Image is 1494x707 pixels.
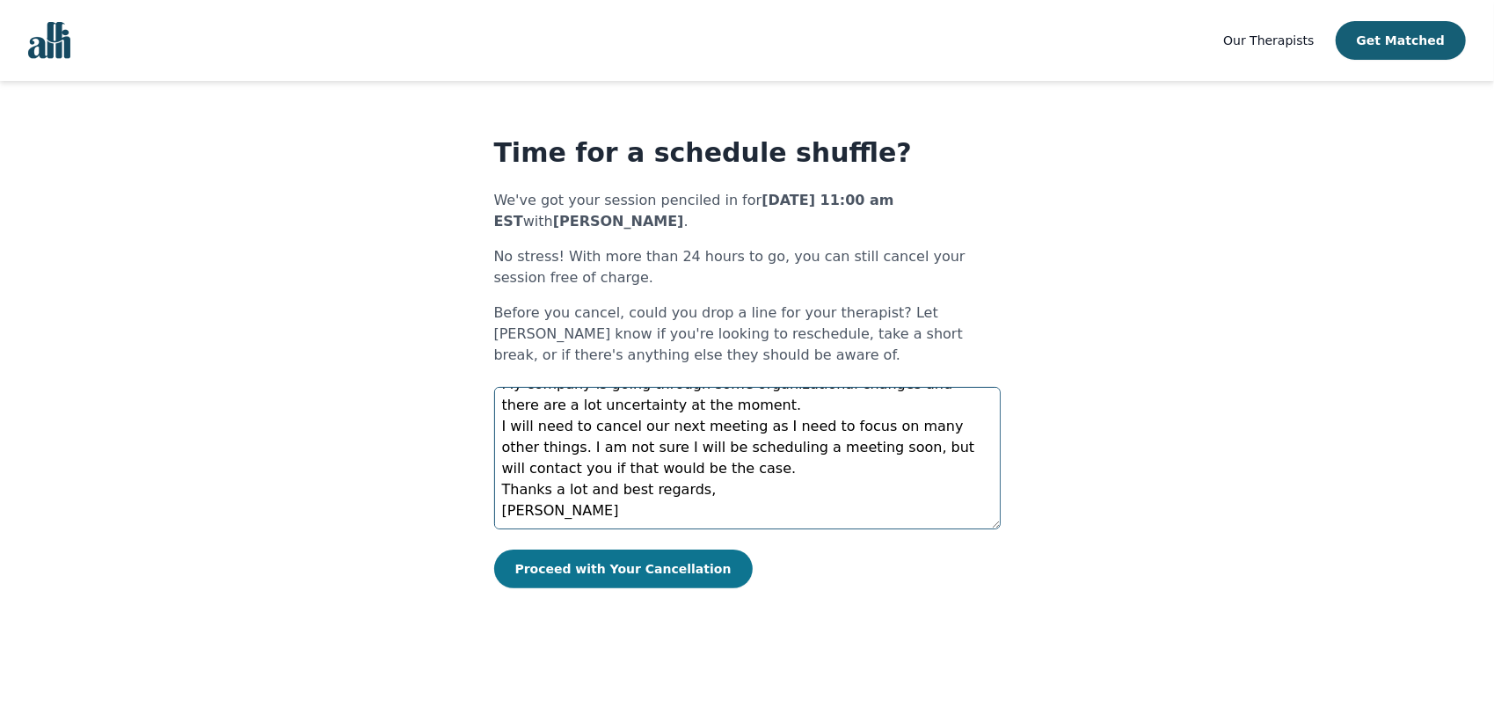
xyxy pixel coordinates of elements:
[494,550,753,588] button: Proceed with Your Cancellation
[1223,33,1314,47] span: Our Therapists
[494,190,1001,232] p: We've got your session penciled in for with .
[494,246,1001,288] p: No stress! With more than 24 hours to go, you can still cancel your session free of charge.
[1223,30,1314,51] a: Our Therapists
[494,137,1001,169] h1: Time for a schedule shuffle?
[494,387,1001,529] textarea: Hello [PERSON_NAME], I hope you are doing well. My company is going through some organizational c...
[494,302,1001,366] p: Before you cancel, could you drop a line for your therapist? Let [PERSON_NAME] know if you're loo...
[1336,21,1466,60] button: Get Matched
[28,22,70,59] img: alli logo
[553,213,684,230] b: [PERSON_NAME]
